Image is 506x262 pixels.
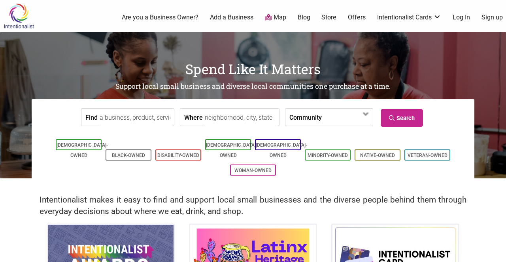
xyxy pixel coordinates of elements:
[112,153,145,158] a: Black-Owned
[408,153,447,158] a: Veteran-Owned
[122,13,198,22] a: Are you a Business Owner?
[57,142,108,158] a: [DEMOGRAPHIC_DATA]-Owned
[360,153,395,158] a: Native-Owned
[210,13,253,22] a: Add a Business
[289,109,322,126] label: Community
[157,153,199,158] a: Disability-Owned
[85,109,98,126] label: Find
[377,13,441,22] a: Intentionalist Cards
[453,13,470,22] a: Log In
[265,13,286,22] a: Map
[100,109,172,126] input: a business, product, service
[308,153,348,158] a: Minority-Owned
[40,194,466,217] h2: Intentionalist makes it easy to find and support local small businesses and the diverse people be...
[184,109,203,126] label: Where
[256,142,307,158] a: [DEMOGRAPHIC_DATA]-Owned
[205,109,277,126] input: neighborhood, city, state
[348,13,366,22] a: Offers
[321,13,336,22] a: Store
[481,13,503,22] a: Sign up
[298,13,310,22] a: Blog
[206,142,257,158] a: [DEMOGRAPHIC_DATA]-Owned
[381,109,423,127] a: Search
[234,168,272,173] a: Woman-Owned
